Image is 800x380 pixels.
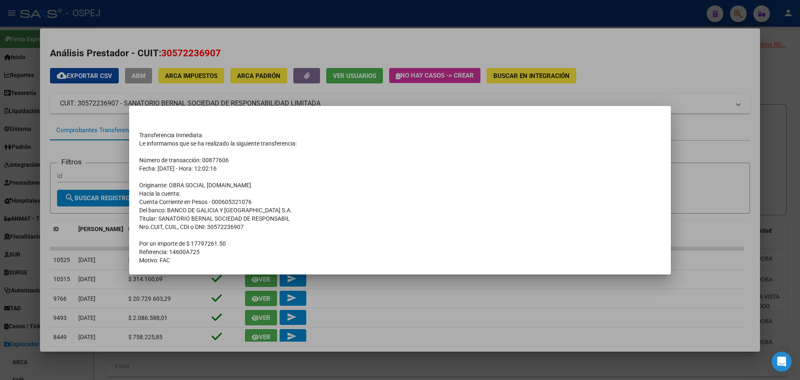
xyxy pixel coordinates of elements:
[139,206,661,214] td: Del banco: BANCO DE GALICIA Y [GEOGRAPHIC_DATA] S.A.
[139,156,661,164] td: Número de transacción: 00877606
[139,223,661,231] td: Nro.CUIT, CUIL, CDI o DNI: 30572236907
[139,248,661,256] td: Referencia: 14600A725
[772,352,792,372] div: Open Intercom Messenger
[139,198,661,206] td: Cuenta Corriente en Pesos - 000605321076
[139,131,661,139] td: Transferencia Inmediata
[139,181,661,189] td: Originante: OBRA SOCIAL [DOMAIN_NAME]
[139,256,661,264] td: Motivo: FAC
[139,164,661,173] td: Fecha: [DATE] - Hora: 12:02:16
[139,214,661,223] td: Titular: SANATORIO BERNAL SOCIEDAD DE RESPONSABIL
[139,239,661,248] td: Por un importe de $ 17797261.50
[139,189,661,198] td: Hacia la cuenta:
[139,139,661,148] td: Le informamos que se ha realizado la siguiente transferencia:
